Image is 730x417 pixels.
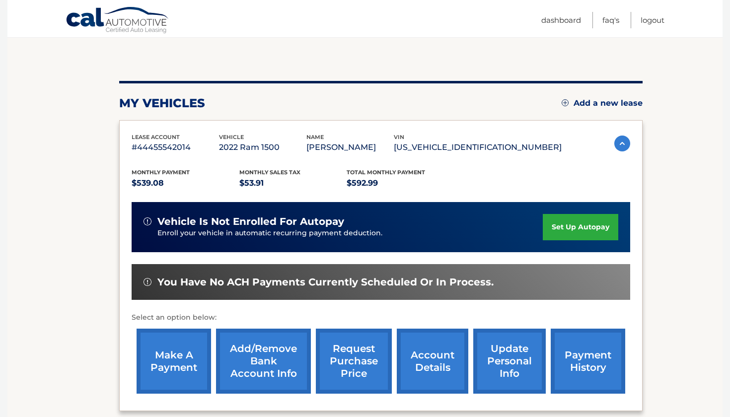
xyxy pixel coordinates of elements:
a: payment history [551,329,625,394]
span: Total Monthly Payment [347,169,425,176]
span: You have no ACH payments currently scheduled or in process. [157,276,494,288]
a: FAQ's [602,12,619,28]
p: [US_VEHICLE_IDENTIFICATION_NUMBER] [394,140,562,154]
a: Dashboard [541,12,581,28]
img: add.svg [562,99,569,106]
span: lease account [132,134,180,140]
a: Add/Remove bank account info [216,329,311,394]
span: vin [394,134,404,140]
a: Logout [641,12,664,28]
img: alert-white.svg [144,217,151,225]
p: 2022 Ram 1500 [219,140,306,154]
p: Enroll your vehicle in automatic recurring payment deduction. [157,228,543,239]
span: vehicle is not enrolled for autopay [157,215,344,228]
p: #44455542014 [132,140,219,154]
img: alert-white.svg [144,278,151,286]
span: Monthly sales Tax [239,169,300,176]
h2: my vehicles [119,96,205,111]
p: $53.91 [239,176,347,190]
p: $539.08 [132,176,239,190]
p: $592.99 [347,176,454,190]
a: update personal info [473,329,546,394]
span: Monthly Payment [132,169,190,176]
span: name [306,134,324,140]
a: account details [397,329,468,394]
p: Select an option below: [132,312,630,324]
img: accordion-active.svg [614,136,630,151]
a: Cal Automotive [66,6,170,35]
span: vehicle [219,134,244,140]
a: Add a new lease [562,98,643,108]
a: request purchase price [316,329,392,394]
a: make a payment [137,329,211,394]
p: [PERSON_NAME] [306,140,394,154]
a: set up autopay [543,214,618,240]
